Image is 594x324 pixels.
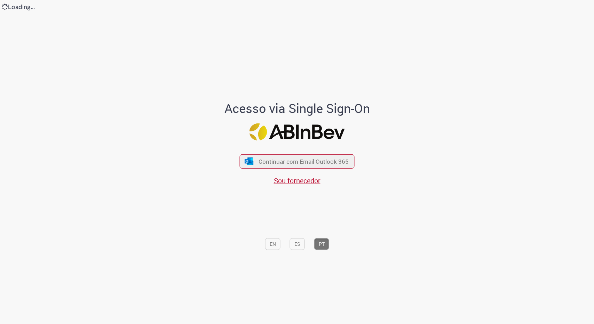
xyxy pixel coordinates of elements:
[290,238,305,250] button: ES
[314,238,329,250] button: PT
[244,157,254,165] img: ícone Azure/Microsoft 360
[240,154,355,169] button: ícone Azure/Microsoft 360 Continuar com Email Outlook 365
[274,176,320,185] a: Sou fornecedor
[200,102,394,115] h1: Acesso via Single Sign-On
[250,123,345,140] img: Logo ABInBev
[259,157,349,165] span: Continuar com Email Outlook 365
[265,238,280,250] button: EN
